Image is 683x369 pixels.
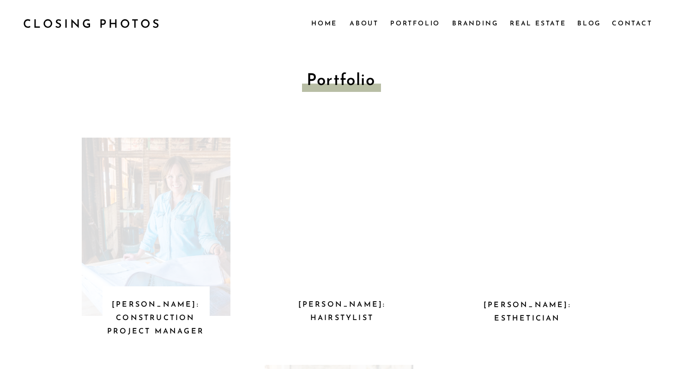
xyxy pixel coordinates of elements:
a: About [350,18,378,28]
a: Portfolio [390,18,441,28]
a: CLOSING PHOTOS [23,14,170,32]
a: [PERSON_NAME]:Construction Project Manager [107,298,205,338]
p: [PERSON_NAME]: Esthetician [479,299,576,324]
a: Branding [452,18,499,28]
a: [PERSON_NAME]:Esthetician [479,299,576,324]
a: Real Estate [510,18,568,28]
h1: Portfolio [307,69,380,90]
a: Contact [612,18,652,28]
a: Home [311,18,337,28]
p: [PERSON_NAME]: Construction Project Manager [107,298,205,338]
a: Blog [577,18,602,28]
